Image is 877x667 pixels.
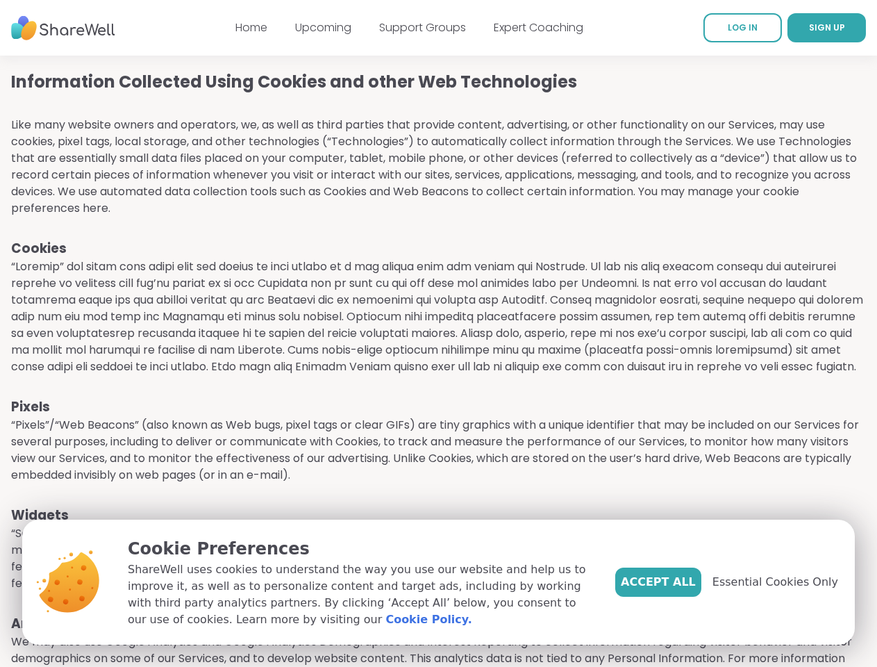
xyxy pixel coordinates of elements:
[11,506,866,525] h3: Widgets
[235,19,267,35] a: Home
[128,536,593,561] p: Cookie Preferences
[11,9,115,47] img: ShareWell Nav Logo
[787,13,866,42] button: SIGN UP
[128,561,593,628] p: ShareWell uses cookies to understand the way you use our website and help us to improve it, as we...
[728,22,758,33] span: LOG IN
[494,19,583,35] a: Expert Coaching
[621,574,696,591] span: Accept All
[11,239,866,258] h3: Cookies
[385,611,471,628] a: Cookie Policy.
[11,397,866,417] h3: Pixels
[712,574,838,591] span: Essential Cookies Only
[615,568,701,597] button: Accept All
[11,258,866,375] p: “Loremip” dol sitam cons adipi elit sed doeius te inci utlabo et d mag aliqua enim adm veniam qui...
[11,417,866,484] p: “Pixels”/“Web Beacons” (also known as Web bugs, pixel tags or clear GIFs) are tiny graphics with ...
[295,19,351,35] a: Upcoming
[379,19,466,35] a: Support Groups
[11,69,866,94] h2: Information Collected Using Cookies and other Web Technologies
[11,117,866,217] p: Like many website owners and operators, we, as well as third parties that provide content, advert...
[809,22,845,33] span: SIGN UP
[703,13,782,42] a: LOG IN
